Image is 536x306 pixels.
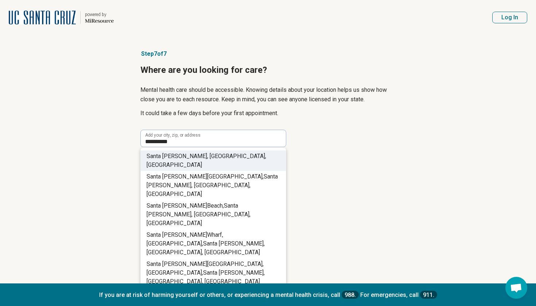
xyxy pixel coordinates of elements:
h1: Where are you looking for care? [140,64,396,76]
span: Santa [224,202,238,209]
span: [PERSON_NAME] [219,269,264,276]
span: [PERSON_NAME] [147,182,191,189]
span: Santa [203,240,217,247]
span: [PERSON_NAME] [162,153,207,160]
span: Santa [147,260,161,267]
span: [PERSON_NAME] [162,260,207,267]
div: powered by [85,11,114,18]
span: [PERSON_NAME] [219,240,264,247]
p: Step 7 of 7 [140,50,396,58]
img: University of California at Santa Cruz [9,9,76,26]
button: Log In [492,12,527,23]
p: If you are at risk of harming yourself or others, or experiencing a mental health crisis, call Fo... [7,290,529,299]
span: [GEOGRAPHIC_DATA], [207,173,264,180]
span: Santa [147,231,161,238]
p: Mental health care should be accessible. Knowing details about your location helps us show how cl... [140,85,396,104]
span: Santa [147,153,161,160]
span: Santa [203,269,217,276]
a: University of California at Santa Cruzpowered by [9,9,114,26]
span: [PERSON_NAME] [162,202,207,209]
span: Beach, [207,202,224,209]
span: [GEOGRAPHIC_DATA], [GEOGRAPHIC_DATA], [147,260,264,276]
span: [PERSON_NAME] [162,173,207,180]
span: , [GEOGRAPHIC_DATA], [GEOGRAPHIC_DATA] [147,182,250,197]
span: , [GEOGRAPHIC_DATA], [GEOGRAPHIC_DATA] [147,153,266,168]
p: It could take a few days before your first appointment. [140,109,396,118]
span: , [GEOGRAPHIC_DATA], [GEOGRAPHIC_DATA] [147,240,265,256]
span: Santa [147,202,161,209]
div: Open chat [505,277,527,299]
span: , [GEOGRAPHIC_DATA], [GEOGRAPHIC_DATA] [147,211,250,227]
a: 911. [420,290,437,299]
span: Santa [264,173,278,180]
span: [PERSON_NAME] [162,231,207,238]
a: 988. [342,290,359,299]
span: Santa [147,173,161,180]
span: Wharf, [GEOGRAPHIC_DATA], [147,231,223,247]
span: [PERSON_NAME] [147,211,191,218]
